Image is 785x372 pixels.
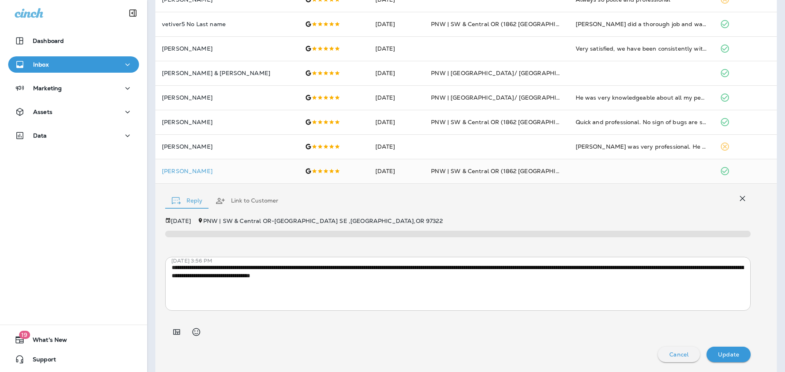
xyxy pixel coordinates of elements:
button: Update [706,347,751,362]
button: Collapse Sidebar [121,5,144,21]
button: Dashboard [8,33,139,49]
p: Data [33,132,47,139]
div: Crystal did a thorough job and was very knowledgeable and answered all my questions thoughtfully ... [576,20,707,28]
p: Update [718,351,739,358]
button: Support [8,351,139,368]
div: He was very knowledgeable about all my pest issues!!! [576,94,707,102]
div: Quick and professional. No sign of bugs are spiders since visit. [576,118,707,126]
span: PNW | SW & Central OR (1862 [GEOGRAPHIC_DATA] SE) [431,20,593,28]
button: Assets [8,104,139,120]
p: [PERSON_NAME] [162,119,292,125]
button: Add in a premade template [168,324,185,340]
p: Dashboard [33,38,64,44]
button: Select an emoji [188,324,204,340]
p: Marketing [33,85,62,91]
td: [DATE] [369,159,425,183]
span: PNW | [GEOGRAPHIC_DATA]/ [GEOGRAPHIC_DATA] [431,94,582,101]
p: Assets [33,109,52,115]
span: 19 [19,331,30,339]
span: Support [25,356,56,366]
span: PNW | SW & Central OR (1862 [GEOGRAPHIC_DATA] SE) [431,118,593,126]
div: Very satisfied, we have been consistently with all your technicians the past few yearsl. However,... [576,45,707,53]
div: John was very professional. He answered all my questions before starting work. [576,143,707,151]
span: PNW | SW & Central OR (1862 [GEOGRAPHIC_DATA] SE) [431,167,593,175]
td: [DATE] [369,12,425,36]
p: [PERSON_NAME] [162,168,292,174]
p: [PERSON_NAME] & [PERSON_NAME] [162,70,292,76]
p: [PERSON_NAME] [162,94,292,101]
p: Cancel [669,351,689,358]
button: Reply [165,186,209,216]
button: Link to Customer [209,186,285,216]
td: [DATE] [369,110,425,134]
button: Data [8,127,139,144]
p: [DATE] [171,218,191,224]
span: What's New [25,336,67,346]
button: 19What's New [8,332,139,348]
td: [DATE] [369,61,425,85]
button: Inbox [8,56,139,73]
span: PNW | SW & Central OR - [GEOGRAPHIC_DATA] SE , [GEOGRAPHIC_DATA] , OR 97322 [203,217,443,225]
p: [PERSON_NAME] [162,143,292,150]
button: Cancel [658,347,700,362]
td: [DATE] [369,85,425,110]
span: PNW | [GEOGRAPHIC_DATA]/ [GEOGRAPHIC_DATA] [431,69,582,77]
div: Click to view Customer Drawer [162,168,292,174]
button: Marketing [8,80,139,96]
td: [DATE] [369,134,425,159]
td: [DATE] [369,36,425,61]
p: vetiver5 No Last name [162,21,292,27]
p: Inbox [33,61,49,68]
p: [PERSON_NAME] [162,45,292,52]
p: [DATE] 3:56 PM [171,258,757,264]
